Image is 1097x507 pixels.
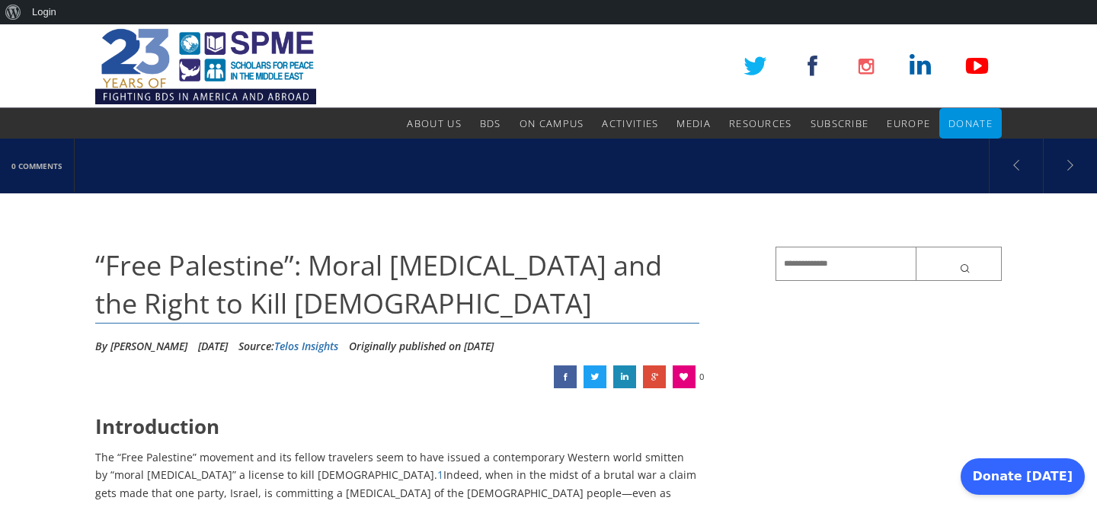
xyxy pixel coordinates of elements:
[407,108,461,139] a: About Us
[676,108,711,139] a: Media
[480,116,501,130] span: BDS
[407,116,461,130] span: About Us
[349,335,494,358] li: Originally published on [DATE]
[95,24,316,108] img: SPME
[238,335,338,358] div: Source:
[602,108,658,139] a: Activities
[520,116,584,130] span: On Campus
[95,247,662,322] span: “Free Palestine”: Moral [MEDICAL_DATA] and the Right to Kill [DEMOGRAPHIC_DATA]
[95,413,219,440] strong: Introduction
[584,365,606,388] a: “Free Palestine”: Moral Exhibitionism and the Right to Kill Jews
[613,365,636,388] a: “Free Palestine”: Moral Exhibitionism and the Right to Kill Jews
[729,116,792,130] span: Resources
[948,116,993,130] span: Donate
[198,335,228,358] li: [DATE]
[554,365,577,388] a: “Free Palestine”: Moral Exhibitionism and the Right to Kill Jews
[437,467,443,482] a: 1
[95,335,187,358] li: By [PERSON_NAME]
[811,108,869,139] a: Subscribe
[602,116,658,130] span: Activities
[480,108,501,139] a: BDS
[520,108,584,139] a: On Campus
[887,116,930,130] span: Europe
[887,108,930,139] a: Europe
[643,365,666,388] a: “Free Palestine”: Moral Exhibitionism and the Right to Kill Jews
[948,108,993,139] a: Donate
[676,116,711,130] span: Media
[274,339,338,353] a: Telos Insights
[699,365,704,388] span: 0
[729,108,792,139] a: Resources
[811,116,869,130] span: Subscribe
